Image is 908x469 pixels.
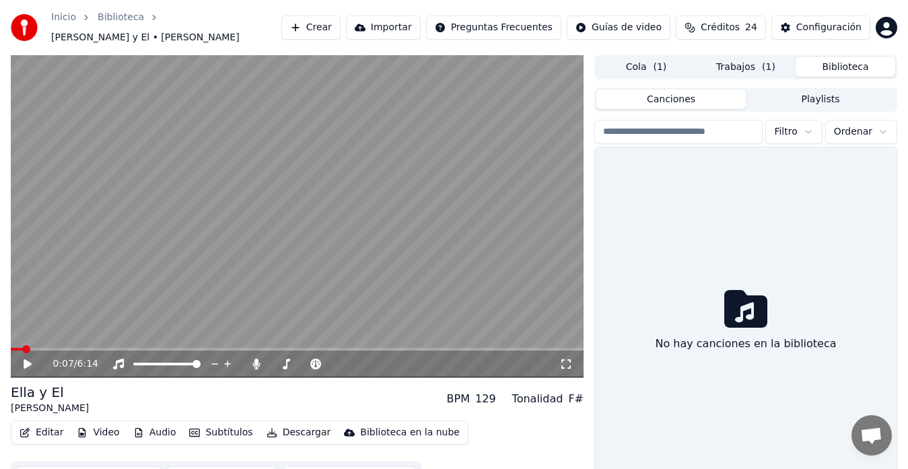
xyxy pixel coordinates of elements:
[51,11,281,44] nav: breadcrumb
[14,423,69,442] button: Editar
[774,125,797,139] span: Filtro
[53,357,73,371] span: 0:07
[98,11,144,24] a: Biblioteca
[696,57,796,77] button: Trabajos
[426,15,561,40] button: Preguntas Frecuentes
[650,330,841,357] div: No hay canciones en la biblioteca
[11,383,89,402] div: Ella y El
[746,89,895,109] button: Playlists
[51,11,76,24] a: Inicio
[701,21,740,34] span: Créditos
[596,89,746,109] button: Canciones
[796,21,862,34] div: Configuración
[184,423,258,442] button: Subtítulos
[51,31,240,44] span: [PERSON_NAME] y El • [PERSON_NAME]
[834,125,872,139] span: Ordenar
[568,391,584,407] div: F#
[475,391,496,407] div: 129
[346,15,421,40] button: Importar
[596,57,696,77] button: Cola
[676,15,766,40] button: Créditos24
[261,423,337,442] button: Descargar
[771,15,870,40] button: Configuración
[53,357,85,371] div: /
[745,21,757,34] span: 24
[77,357,98,371] span: 6:14
[567,15,670,40] button: Guías de video
[128,423,182,442] button: Audio
[71,423,125,442] button: Video
[796,57,895,77] button: Biblioteca
[447,391,470,407] div: BPM
[762,61,775,74] span: ( 1 )
[11,402,89,415] div: [PERSON_NAME]
[653,61,666,74] span: ( 1 )
[281,15,341,40] button: Crear
[512,391,563,407] div: Tonalidad
[851,415,892,456] div: Öppna chatt
[11,14,38,41] img: youka
[360,426,460,439] div: Biblioteca en la nube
